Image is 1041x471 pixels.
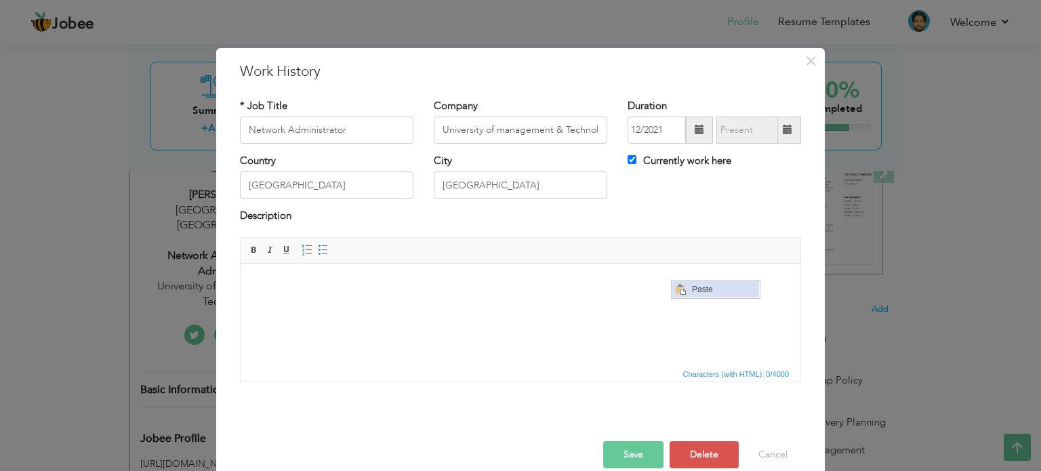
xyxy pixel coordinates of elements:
[745,441,801,468] button: Cancel
[603,441,664,468] button: Save
[240,62,801,82] h3: Work History
[628,117,686,144] input: From
[240,209,291,223] label: Description
[680,368,794,380] div: Statistics
[800,50,821,72] button: Close
[240,154,276,168] label: Country
[805,49,817,73] span: ×
[279,243,294,258] a: Underline
[628,154,731,168] label: Currently work here
[434,99,478,113] label: Company
[670,441,739,468] button: Delete
[17,1,87,17] span: Paste
[1,1,87,17] a: Paste
[628,155,636,164] input: Currently work here
[316,243,331,258] a: Insert/Remove Bulleted List
[241,264,800,365] iframe: Rich Text Editor, workEditor
[434,154,452,168] label: City
[247,243,262,258] a: Bold
[263,243,278,258] a: Italic
[680,368,792,380] span: Characters (with HTML): 0/4000
[240,99,287,113] label: * Job Title
[300,243,314,258] a: Insert/Remove Numbered List
[628,99,667,113] label: Duration
[716,117,778,144] input: Present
